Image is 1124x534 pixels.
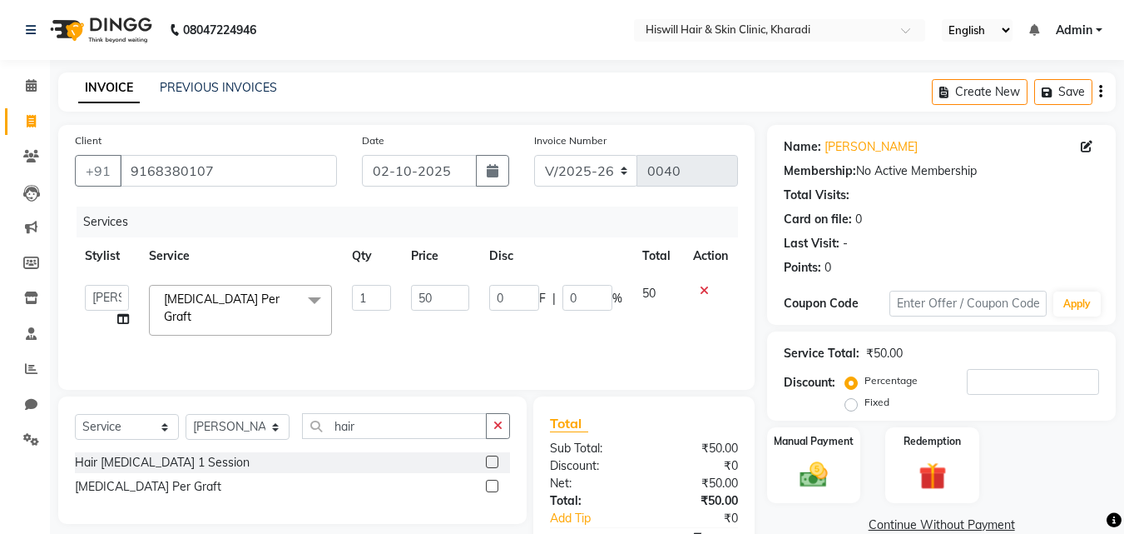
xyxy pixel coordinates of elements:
span: [MEDICAL_DATA] Per Graft [164,292,280,324]
div: Total: [537,492,644,510]
div: Membership: [784,162,856,180]
div: Net: [537,475,644,492]
div: No Active Membership [784,162,1099,180]
div: Discount: [537,457,644,475]
th: Qty [342,237,402,275]
div: Points: [784,259,821,277]
span: Admin [1056,22,1092,39]
div: ₹50.00 [644,492,750,510]
img: _cash.svg [791,459,836,491]
div: Last Visit: [784,235,839,252]
div: Name: [784,138,821,156]
span: % [612,290,622,307]
a: [PERSON_NAME] [824,138,918,156]
span: F [539,290,546,307]
a: INVOICE [78,73,140,103]
button: Save [1034,79,1092,105]
button: +91 [75,155,121,187]
div: Hair [MEDICAL_DATA] 1 Session [75,454,250,472]
b: 08047224946 [183,7,256,53]
div: Sub Total: [537,440,644,457]
th: Service [139,237,342,275]
label: Redemption [904,434,961,449]
input: Enter Offer / Coupon Code [889,291,1047,317]
button: Create New [932,79,1027,105]
input: Search by Name/Mobile/Email/Code [120,155,337,187]
label: Invoice Number [534,133,607,148]
label: Fixed [864,395,889,410]
div: ₹0 [644,457,750,475]
div: Services [77,207,750,237]
th: Stylist [75,237,139,275]
span: | [552,290,556,307]
div: Total Visits: [784,187,849,204]
div: Coupon Code [784,295,889,312]
th: Price [401,237,478,275]
span: 50 [642,286,656,301]
a: Add Tip [537,510,661,527]
a: PREVIOUS INVOICES [160,80,277,95]
label: Percentage [864,373,918,388]
img: _gift.svg [910,459,955,493]
div: - [843,235,848,252]
div: Card on file: [784,211,852,228]
div: ₹50.00 [644,475,750,492]
a: x [191,309,199,324]
div: [MEDICAL_DATA] Per Graft [75,478,221,496]
label: Date [362,133,384,148]
span: Total [550,415,588,432]
th: Total [632,237,683,275]
div: Discount: [784,374,835,392]
img: logo [42,7,156,53]
div: Service Total: [784,345,859,362]
label: Manual Payment [774,434,854,449]
th: Action [683,237,738,275]
div: ₹50.00 [866,345,903,362]
th: Disc [479,237,632,275]
div: 0 [824,259,831,277]
a: Continue Without Payment [770,517,1112,534]
div: ₹0 [662,510,751,527]
div: ₹50.00 [644,440,750,457]
input: Search or Scan [302,413,487,439]
button: Apply [1053,292,1101,317]
label: Client [75,133,102,148]
div: 0 [855,211,862,228]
